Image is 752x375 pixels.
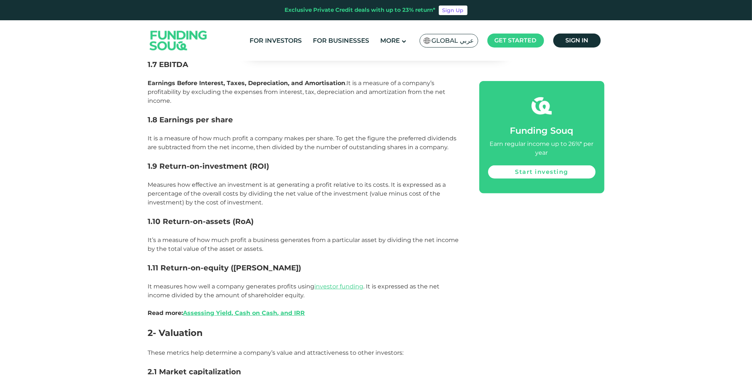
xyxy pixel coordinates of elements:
span: It measures how well a company generates profits using . It is expressed as the net income divide... [148,283,440,316]
a: investor funding [315,283,364,290]
span: 1.11 Return-on-equity ([PERSON_NAME]) [148,263,301,272]
span: These metrics help determine a company’s value and attractiveness to other investors: [148,349,404,356]
a: For Businesses [311,35,371,47]
strong: Earnings Before Interest, Taxes, Depreciation, and Amortisation [148,80,346,87]
a: Start investing [488,165,596,179]
span: 1.9 Return-on-investment (ROI) [148,162,269,171]
span: .It is a measure of a company’s profitability by excluding the expenses from interest, tax, depre... [148,80,446,104]
img: Logo [142,22,215,59]
a: Sign in [553,34,601,48]
a: Assessing Yield, Cash on Cash, and IRR [183,309,305,316]
img: fsicon [532,96,552,116]
img: SA Flag [424,38,430,44]
span: 1.8 Earnings per share [148,115,233,124]
span: It’s a measure of how much profit a business generates from a particular asset by dividing the ne... [148,236,459,252]
span: 2- Valuation [148,327,203,338]
span: Global عربي [432,36,474,45]
span: Funding Souq [510,125,573,136]
span: 1.10 Return-on-assets (RoA) [148,217,254,226]
span: Sign in [565,37,588,44]
div: Earn regular income up to 26%* per year [488,140,596,157]
span: More [380,37,400,44]
a: For Investors [248,35,304,47]
span: Get started [495,37,537,44]
strong: Read more: [148,309,305,316]
div: Exclusive Private Credit deals with up to 23% return* [285,6,436,14]
span: It is a measure of how much profit a company makes per share. To get the figure the preferred div... [148,135,457,151]
a: Sign Up [439,6,467,15]
span: Measures how effective an investment is at generating a profit relative to its costs. It is expre... [148,181,446,206]
span: 1.7 EBITDA [148,60,188,69]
